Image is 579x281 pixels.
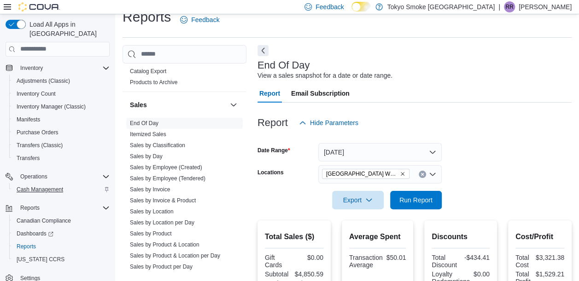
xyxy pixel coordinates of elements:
[17,116,40,123] span: Manifests
[257,147,290,154] label: Date Range
[13,153,110,164] span: Transfers
[13,241,40,252] a: Reports
[17,142,63,149] span: Transfers (Classic)
[9,240,113,253] button: Reports
[17,155,40,162] span: Transfers
[296,254,323,261] div: $0.00
[130,164,202,171] span: Sales by Employee (Created)
[130,175,205,182] a: Sales by Employee (Tendered)
[9,139,113,152] button: Transfers (Classic)
[387,1,495,12] p: Tokyo Smoke [GEOGRAPHIC_DATA]
[20,173,47,180] span: Operations
[9,87,113,100] button: Inventory Count
[13,114,44,125] a: Manifests
[9,214,113,227] button: Canadian Compliance
[191,15,219,24] span: Feedback
[13,127,62,138] a: Purchase Orders
[130,142,185,149] a: Sales by Classification
[351,2,371,11] input: Dark Mode
[130,252,220,259] span: Sales by Product & Location per Day
[17,90,56,97] span: Inventory Count
[432,231,490,242] h2: Discounts
[130,100,226,109] button: Sales
[17,256,64,263] span: [US_STATE] CCRS
[257,169,284,176] label: Locations
[13,215,110,226] span: Canadian Compliance
[18,2,60,11] img: Cova
[13,88,59,99] a: Inventory Count
[326,169,398,178] span: [GEOGRAPHIC_DATA] Wellington Corners
[17,230,53,237] span: Dashboards
[123,118,246,276] div: Sales
[17,103,86,110] span: Inventory Manager (Classic)
[400,171,405,177] button: Remove London Wellington Corners from selection in this group
[2,62,113,75] button: Inventory
[13,184,67,195] a: Cash Management
[429,171,436,178] button: Open list of options
[130,100,147,109] h3: Sales
[17,243,36,250] span: Reports
[20,204,40,212] span: Reports
[265,270,291,278] div: Subtotal
[130,230,172,237] a: Sales by Product
[505,1,513,12] span: RR
[176,11,223,29] a: Feedback
[130,68,166,75] a: Catalog Export
[13,215,75,226] a: Canadian Compliance
[419,171,426,178] button: Clear input
[13,241,110,252] span: Reports
[257,117,288,128] h3: Report
[130,241,199,248] a: Sales by Product & Location
[130,230,172,237] span: Sales by Product
[332,191,384,209] button: Export
[130,219,194,226] a: Sales by Location per Day
[17,217,71,224] span: Canadian Compliance
[295,114,362,132] button: Hide Parameters
[310,118,358,127] span: Hide Parameters
[130,131,166,138] a: Itemized Sales
[462,254,490,261] div: -$434.41
[130,208,174,215] a: Sales by Location
[130,264,193,270] a: Sales by Product per Day
[386,254,406,261] div: $50.01
[265,254,292,269] div: Gift Cards
[13,75,74,86] a: Adjustments (Classic)
[536,254,564,261] div: $3,321.38
[9,113,113,126] button: Manifests
[17,77,70,85] span: Adjustments (Classic)
[257,45,269,56] button: Next
[13,114,110,125] span: Manifests
[519,1,572,12] p: [PERSON_NAME]
[17,63,110,74] span: Inventory
[390,191,442,209] button: Run Report
[13,228,110,239] span: Dashboards
[130,153,163,160] a: Sales by Day
[257,71,392,80] div: View a sales snapshot for a date or date range.
[536,270,564,278] div: $1,529.21
[130,219,194,226] span: Sales by Location per Day
[17,202,110,213] span: Reports
[130,120,158,127] span: End Of Day
[228,99,239,110] button: Sales
[474,270,490,278] div: $0.00
[13,254,110,265] span: Washington CCRS
[130,197,196,204] a: Sales by Invoice & Product
[265,231,323,242] h2: Total Sales ($)
[17,171,110,182] span: Operations
[17,186,63,193] span: Cash Management
[13,101,89,112] a: Inventory Manager (Classic)
[130,79,177,86] a: Products to Archive
[13,88,110,99] span: Inventory Count
[399,195,433,205] span: Run Report
[130,263,193,270] span: Sales by Product per Day
[338,191,378,209] span: Export
[259,84,280,103] span: Report
[17,63,47,74] button: Inventory
[9,183,113,196] button: Cash Management
[13,101,110,112] span: Inventory Manager (Classic)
